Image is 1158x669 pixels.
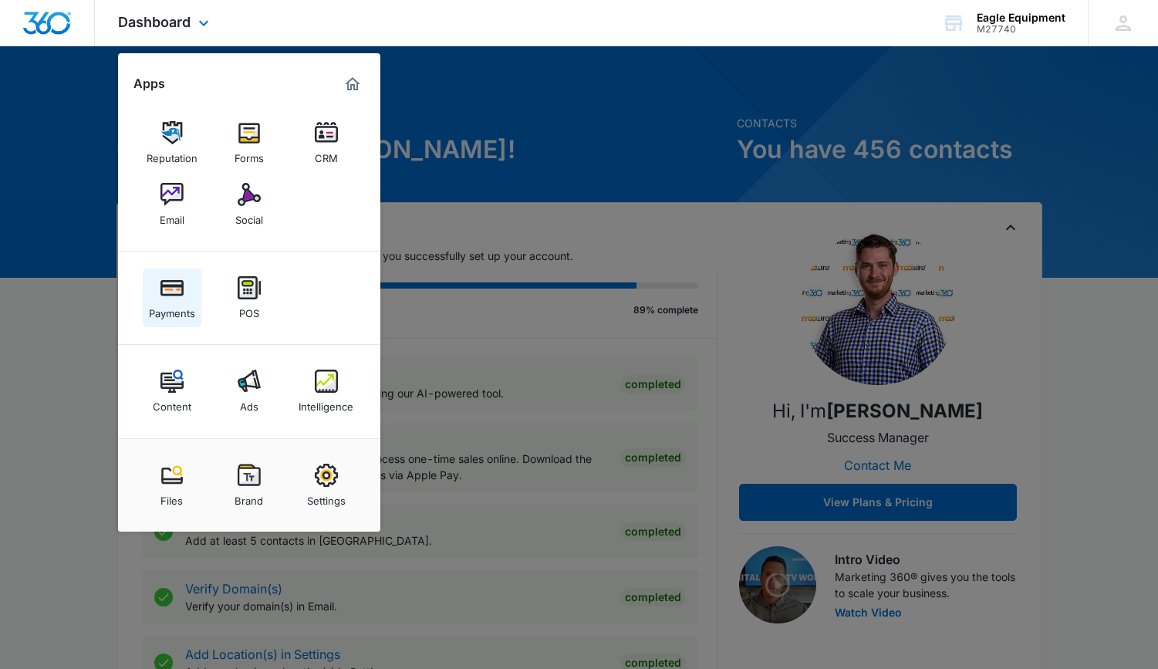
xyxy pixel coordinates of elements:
div: Ads [240,393,258,413]
div: Payments [149,299,195,319]
div: POS [239,299,259,319]
a: Content [143,362,201,421]
a: CRM [297,113,356,172]
div: Brand [235,487,263,507]
div: account id [977,24,1065,35]
a: Email [143,175,201,234]
div: Forms [235,144,264,164]
a: POS [220,269,279,327]
a: Social [220,175,279,234]
div: Email [160,206,184,226]
div: Content [153,393,191,413]
div: Reputation [147,144,198,164]
div: Intelligence [299,393,353,413]
a: Ads [220,362,279,421]
a: Reputation [143,113,201,172]
a: Marketing 360® Dashboard [340,72,365,96]
span: Dashboard [118,14,191,30]
div: Social [235,206,263,226]
a: Files [143,456,201,515]
a: Brand [220,456,279,515]
div: CRM [315,144,338,164]
div: Settings [307,487,346,507]
a: Settings [297,456,356,515]
h2: Apps [133,76,165,91]
a: Intelligence [297,362,356,421]
a: Payments [143,269,201,327]
a: Forms [220,113,279,172]
div: Files [160,487,183,507]
div: account name [977,12,1065,24]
